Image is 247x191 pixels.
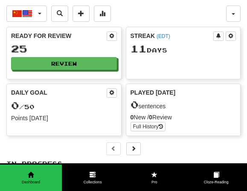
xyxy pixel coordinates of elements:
[131,32,214,40] div: Streak
[6,159,241,168] p: In Progress
[62,179,124,185] span: Collections
[131,99,236,110] div: sentences
[131,43,147,55] span: 11
[131,98,139,110] span: 0
[11,99,19,111] span: 0
[11,32,107,40] div: Ready for Review
[131,114,134,121] strong: 0
[73,6,90,22] button: Add sentence to collection
[149,114,152,121] strong: 0
[157,33,170,39] a: (EDT)
[124,179,186,185] span: Pro
[11,103,35,110] span: / 50
[185,179,247,185] span: Cloze-Reading
[94,6,111,22] button: More stats
[131,88,176,97] span: Played [DATE]
[51,6,68,22] button: Search sentences
[11,43,117,54] div: 25
[131,43,236,55] div: Day s
[131,122,166,131] a: Full History
[11,57,117,70] button: Review
[131,113,236,122] div: New / Review
[11,88,107,98] div: Daily Goal
[11,114,117,122] div: Points [DATE]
